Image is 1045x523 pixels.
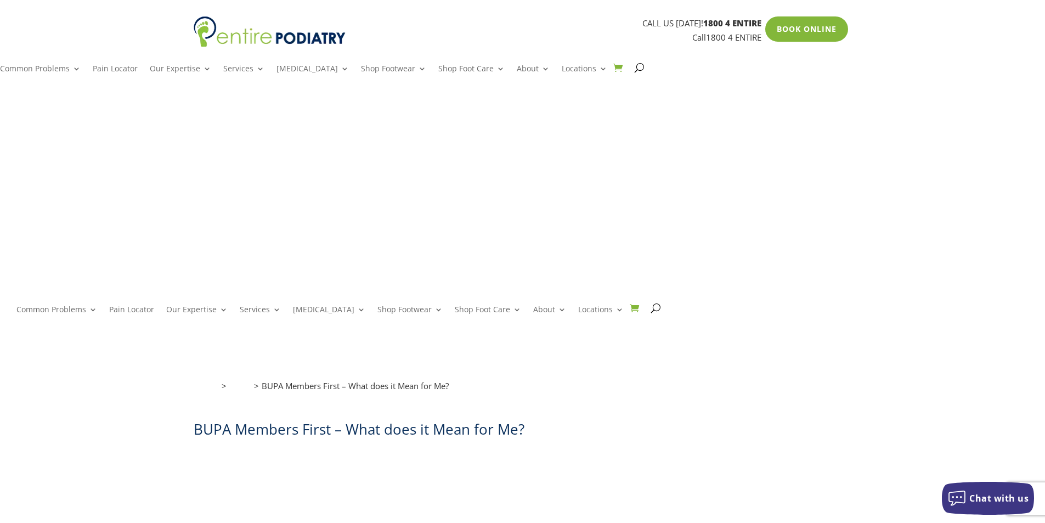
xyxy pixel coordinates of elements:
a: Entire Podiatry [194,40,346,50]
a: Book Online [765,16,848,42]
a: Shop Footwear [377,306,443,329]
a: Services [223,65,264,88]
a: Pain Locator [109,306,154,329]
a: [MEDICAL_DATA] [276,65,349,88]
a: Services [240,306,281,329]
span: 1800 4 ENTIRE [703,18,761,29]
img: logo (1) [194,16,346,48]
a: Common Problems [16,306,97,329]
p: Call [346,31,761,45]
a: Our Expertise [166,306,228,329]
span: Chat with us [969,492,1029,504]
a: About [533,306,566,329]
button: Chat with us [942,482,1034,515]
a: Shop Foot Care [455,306,521,329]
a: Locations [578,306,624,329]
a: Pain Locator [93,65,138,88]
nav: breadcrumb [194,379,852,401]
span: BUPA Members First – What does it Mean for Me? [262,380,449,391]
a: Our Expertise [150,65,211,88]
a: Shop Footwear [361,65,426,88]
h1: BUPA Members First – What does it Mean for Me? [194,419,852,445]
a: 1800 4 ENTIRE [706,32,761,43]
p: CALL US [DATE]! [346,16,761,31]
a: [MEDICAL_DATA] [293,306,365,329]
a: Home [194,380,217,391]
a: About [517,65,550,88]
a: FAQs [229,380,249,391]
a: Shop Foot Care [438,65,505,88]
a: Locations [562,65,607,88]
